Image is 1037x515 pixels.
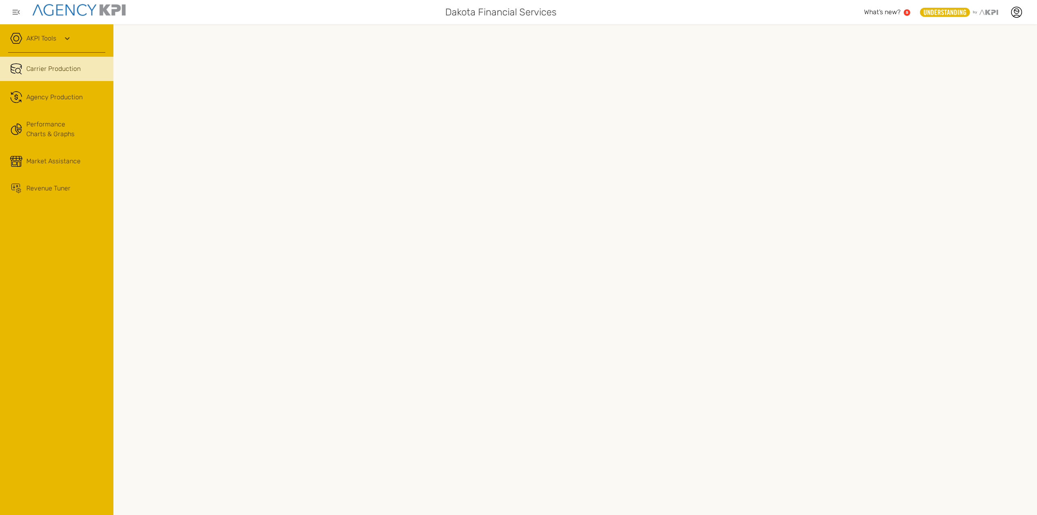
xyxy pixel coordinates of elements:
span: Agency Production [26,92,83,102]
img: agencykpi-logo-550x69-2d9e3fa8.png [32,4,126,16]
span: Revenue Tuner [26,184,70,193]
a: AKPI Tools [26,34,56,43]
a: 5 [904,9,910,16]
span: Dakota Financial Services [445,5,557,19]
span: What’s new? [864,8,900,16]
text: 5 [906,10,908,15]
span: Carrier Production [26,64,81,74]
span: Market Assistance [26,156,81,166]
